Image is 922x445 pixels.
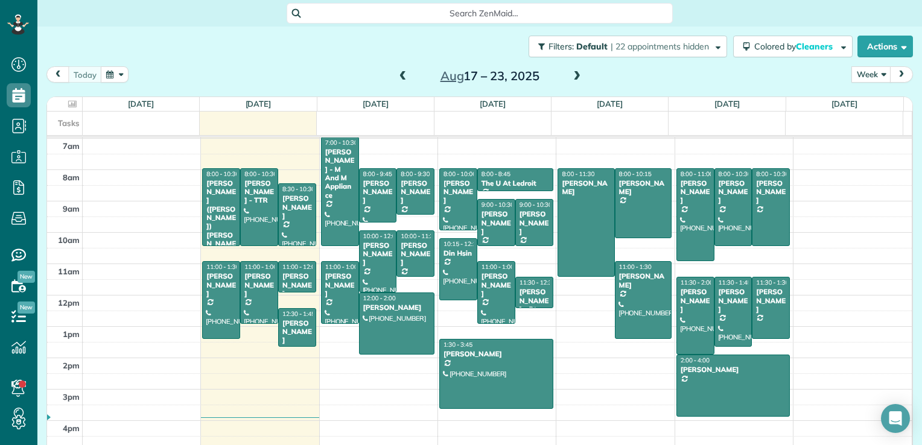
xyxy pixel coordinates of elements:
span: 8:00 - 10:30 [244,170,277,178]
span: Aug [440,68,464,83]
div: [PERSON_NAME] [363,241,393,267]
div: The U At Ledroit [481,179,550,188]
a: [DATE] [597,99,623,109]
button: today [68,66,102,83]
div: [PERSON_NAME] [755,179,786,205]
div: [PERSON_NAME] [755,288,786,314]
span: 8:00 - 11:00 [681,170,713,178]
span: | 22 appointments hidden [611,41,709,52]
div: [PERSON_NAME] ([PERSON_NAME]) [PERSON_NAME] [206,179,237,257]
span: 11am [58,267,80,276]
a: [DATE] [831,99,857,109]
button: Colored byCleaners [733,36,853,57]
div: [PERSON_NAME] [325,272,355,298]
span: 11:30 - 2:00 [681,279,713,286]
div: [PERSON_NAME] - [PERSON_NAME] [282,272,313,324]
span: 8:30 - 10:30 [282,185,315,193]
div: [PERSON_NAME] [680,288,711,314]
span: 2:00 - 4:00 [681,356,710,364]
span: Default [576,41,608,52]
span: Cleaners [796,41,835,52]
h2: 17 – 23, 2025 [415,69,565,83]
span: 11:30 - 1:45 [719,279,751,286]
span: 10:00 - 12:00 [363,232,399,240]
div: [PERSON_NAME] [618,179,668,197]
div: [PERSON_NAME] [244,272,275,298]
span: 7am [63,141,80,151]
div: [PERSON_NAME] [282,194,313,220]
div: [PERSON_NAME] [680,365,786,374]
div: [PERSON_NAME] [282,319,313,345]
div: [PERSON_NAME] - Btn Systems [519,288,550,323]
a: [DATE] [128,99,154,109]
span: 12:00 - 2:00 [363,294,396,302]
span: 8:00 - 10:30 [756,170,789,178]
span: 8:00 - 10:30 [206,170,239,178]
div: [PERSON_NAME] [206,272,237,298]
span: 10am [58,235,80,245]
div: [PERSON_NAME] [443,350,549,358]
span: 8am [63,172,80,182]
span: 12pm [58,298,80,308]
div: [PERSON_NAME] [519,210,550,236]
span: 11:00 - 1:00 [244,263,277,271]
span: 1pm [63,329,80,339]
div: [PERSON_NAME] [443,179,474,205]
span: 3pm [63,392,80,402]
span: 11:30 - 1:30 [756,279,789,286]
span: 7:00 - 10:30 [325,139,358,147]
div: [PERSON_NAME] - M And M Appliance [325,148,355,200]
span: 9am [63,204,80,213]
div: [PERSON_NAME] [680,179,711,205]
button: prev [46,66,69,83]
span: Colored by [754,41,837,52]
button: next [890,66,913,83]
a: Filters: Default | 22 appointments hidden [523,36,727,57]
span: 8:00 - 11:30 [562,170,594,178]
a: [DATE] [363,99,389,109]
a: [DATE] [480,99,506,109]
span: 8:00 - 9:45 [363,170,392,178]
span: 11:30 - 12:30 [520,279,556,286]
div: [PERSON_NAME] [618,272,668,289]
span: 11:00 - 1:30 [619,263,652,271]
span: 12:30 - 1:45 [282,310,315,318]
div: [PERSON_NAME] [718,179,749,205]
div: [PERSON_NAME] [481,210,512,236]
span: 4pm [63,423,80,433]
span: 8:00 - 9:30 [401,170,430,178]
span: 11:00 - 1:30 [206,263,239,271]
span: Tasks [58,118,80,128]
span: 11:00 - 1:00 [482,263,514,271]
div: Din Hsin [443,249,474,257]
span: 1:30 - 3:45 [444,341,472,349]
span: 8:00 - 8:45 [482,170,510,178]
span: New [17,271,35,283]
span: 10:15 - 12:15 [444,240,480,248]
span: 9:00 - 10:30 [482,201,514,209]
div: [PERSON_NAME] [363,303,431,312]
button: Week [851,66,891,83]
span: 9:00 - 10:30 [520,201,552,209]
div: [PERSON_NAME] - TTR [244,179,275,205]
div: [PERSON_NAME] [481,272,512,298]
span: 10:00 - 11:30 [401,232,437,240]
span: 8:00 - 10:30 [719,170,751,178]
button: Actions [857,36,913,57]
span: 11:00 - 1:00 [325,263,358,271]
span: 8:00 - 10:00 [444,170,476,178]
div: Open Intercom Messenger [881,404,910,433]
div: [PERSON_NAME] [718,288,749,314]
span: 2pm [63,361,80,370]
div: [PERSON_NAME] [400,241,431,267]
span: 11:00 - 12:00 [282,263,319,271]
span: New [17,301,35,314]
span: 8:00 - 10:15 [619,170,652,178]
div: [PERSON_NAME] [363,179,393,205]
a: [DATE] [714,99,740,109]
div: [PERSON_NAME] [561,179,611,197]
a: [DATE] [246,99,272,109]
span: Filters: [548,41,574,52]
button: Filters: Default | 22 appointments hidden [529,36,727,57]
div: [PERSON_NAME] [400,179,431,205]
